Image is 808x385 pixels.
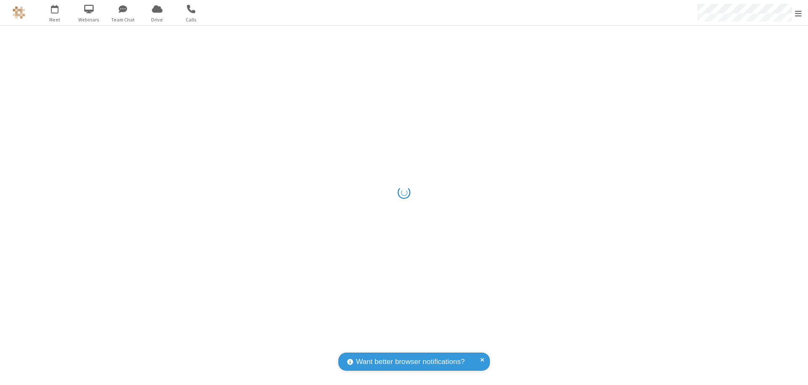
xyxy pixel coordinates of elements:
[175,16,207,24] span: Calls
[39,16,71,24] span: Meet
[356,356,465,367] span: Want better browser notifications?
[141,16,173,24] span: Drive
[13,6,25,19] img: QA Selenium DO NOT DELETE OR CHANGE
[73,16,105,24] span: Webinars
[107,16,139,24] span: Team Chat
